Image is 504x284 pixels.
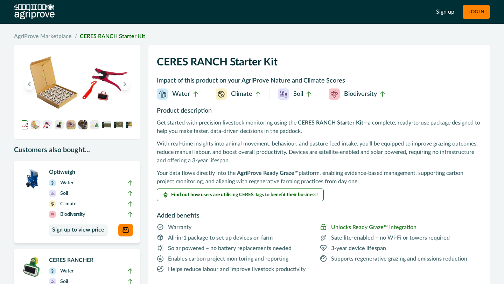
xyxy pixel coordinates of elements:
[157,107,482,119] h2: Product description
[157,169,482,186] p: Your data flows directly into the platform, enabling evidence-based management, supporting carbon...
[331,255,467,263] p: Supports regenerative grazing and emissions reduction
[172,90,190,99] p: Water
[60,190,68,197] p: Soil
[157,119,482,135] p: Get started with precision livestock monitoring using the —a complete, ready-to-use package desig...
[298,120,363,126] strong: CERES RANCH Starter Kit
[80,34,145,39] a: CERES RANCH Starter Kit
[168,265,306,274] p: Helps reduce labour and improve livestock productivity
[52,227,104,233] p: Sign up to view price
[293,90,303,99] p: Soil
[25,78,34,90] button: Previous image
[66,120,76,129] img: A hand holding a CERES RANCH device
[21,256,43,278] img: A single CERES RANCHER device
[331,223,416,232] p: Unlocks Ready Graze™ integration
[168,223,191,232] p: Warranty
[31,120,40,129] img: A box of CERES RANCH devices
[49,225,107,236] a: Sign up to view price
[14,32,72,41] a: AgriProve Marketplace
[171,192,318,197] span: Find out how users are utilising CERES Tags to benefit their business!
[331,244,386,253] p: 3-year device lifespan
[60,179,73,187] p: Water
[60,267,73,275] p: Water
[49,256,133,264] p: CERES RANCHER
[168,255,288,263] p: Enables carbon project monitoring and reporting
[157,76,482,88] h2: Impact of this product on your AgriProve Nature and Climate Scores
[126,120,135,129] img: A screenshot of the Ready Graze application showing a paddock layout
[60,211,85,218] p: Biodiversity
[331,234,450,242] p: Satellite-enabled – no Wi-Fi or towers required
[14,4,55,20] img: AgriProve logo
[120,78,129,90] button: Next image
[75,32,77,41] span: /
[157,189,324,201] button: Find out how users are utilising CERES Tags to benefit their business!
[168,244,292,253] p: Solar powered – no battery replacements needed
[237,170,299,176] strong: AgriProve Ready Graze™
[49,168,133,176] p: Optiweigh
[60,200,76,208] p: Climate
[90,120,99,129] img: Pins and tethers for the CERES RANCH devices
[157,204,482,223] h2: Added benefits
[231,90,252,99] p: Climate
[14,145,140,155] p: Customers also bought...
[344,90,377,99] p: Biodiversity
[43,120,52,129] img: A CERES RANCH applicator device
[78,120,87,129] img: A CERES RANCH device applied to the ear of a cow
[168,234,273,242] p: All-in-1 package to set up devices on farm
[157,53,482,76] h1: CERES RANCH Starter Kit
[14,32,490,41] nav: breadcrumb
[157,140,482,165] p: With real-time insights into animal movement, behaviour, and pasture feed intake, you'll be equip...
[463,5,490,19] button: LOG IN
[21,168,43,190] img: An Optiweigh unit
[436,8,454,16] a: Sign up
[114,120,123,129] img: A screenshot of the Ready Graze application showing a heatmap of grazing activity
[102,120,111,129] img: A screenshot of the Ready Graze application showing a 3D map of animal positions
[22,53,132,115] img: A CERES RANCH starter kit
[55,120,64,129] img: A single CERES RANCH device
[19,120,28,129] img: A CERES RANCH starter kit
